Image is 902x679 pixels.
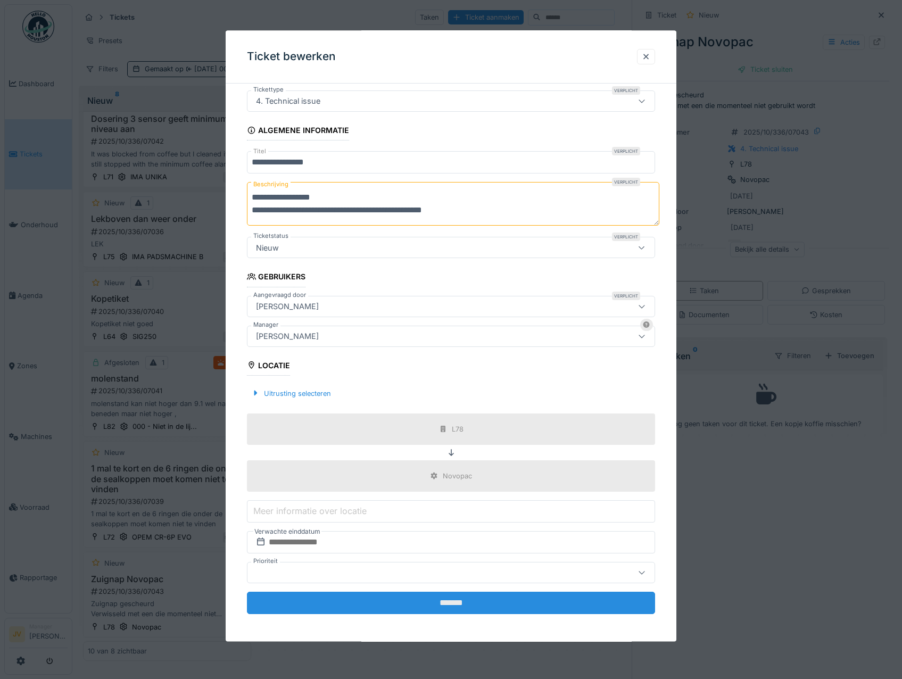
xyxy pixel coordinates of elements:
div: [PERSON_NAME] [252,330,323,342]
label: Tickettype [251,86,286,95]
div: Novopac [443,471,472,481]
label: Manager [251,320,280,329]
div: Verplicht [612,87,640,95]
h3: Ticket bewerken [247,50,336,63]
label: Meer informatie over locatie [251,505,369,518]
div: L78 [452,424,464,434]
div: Verplicht [612,233,640,242]
div: Nieuw [252,242,283,254]
div: 4. Technical issue [252,96,325,107]
div: Verplicht [612,147,640,156]
div: Locatie [247,358,291,376]
div: Uitrusting selecteren [247,386,335,401]
div: [PERSON_NAME] [252,301,323,312]
div: Verplicht [612,178,640,187]
div: Gebruikers [247,269,306,287]
label: Titel [251,147,268,156]
label: Prioriteit [251,557,280,566]
div: Verplicht [612,292,640,300]
label: Beschrijving [251,178,291,192]
div: Algemene informatie [247,123,350,141]
label: Verwachte einddatum [253,526,321,537]
label: Aangevraagd door [251,291,308,300]
label: Ticketstatus [251,232,291,241]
